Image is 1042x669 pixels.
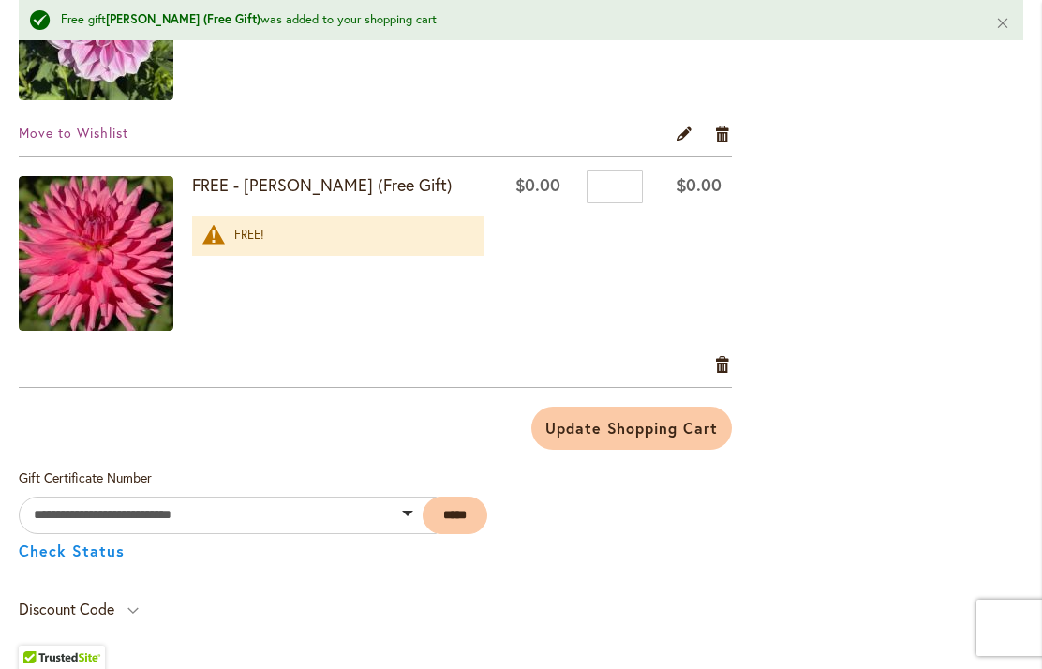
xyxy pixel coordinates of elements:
[19,599,114,618] strong: Discount Code
[19,124,128,141] a: Move to Wishlist
[234,227,465,245] div: FREE!
[515,173,560,196] span: $0.00
[192,173,484,198] strong: FREE - [PERSON_NAME] (Free Gift)
[61,11,967,29] div: Free gift was added to your shopping cart
[14,602,67,655] iframe: Launch Accessibility Center
[19,543,125,558] button: Check Status
[19,468,152,486] span: Gift Certificate Number
[531,407,732,450] button: Update Shopping Cart
[677,173,722,196] span: $0.00
[545,418,718,438] span: Update Shopping Cart
[106,11,260,27] strong: [PERSON_NAME] (Free Gift)
[19,176,173,331] img: HERBERT SMITH (Free Gift)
